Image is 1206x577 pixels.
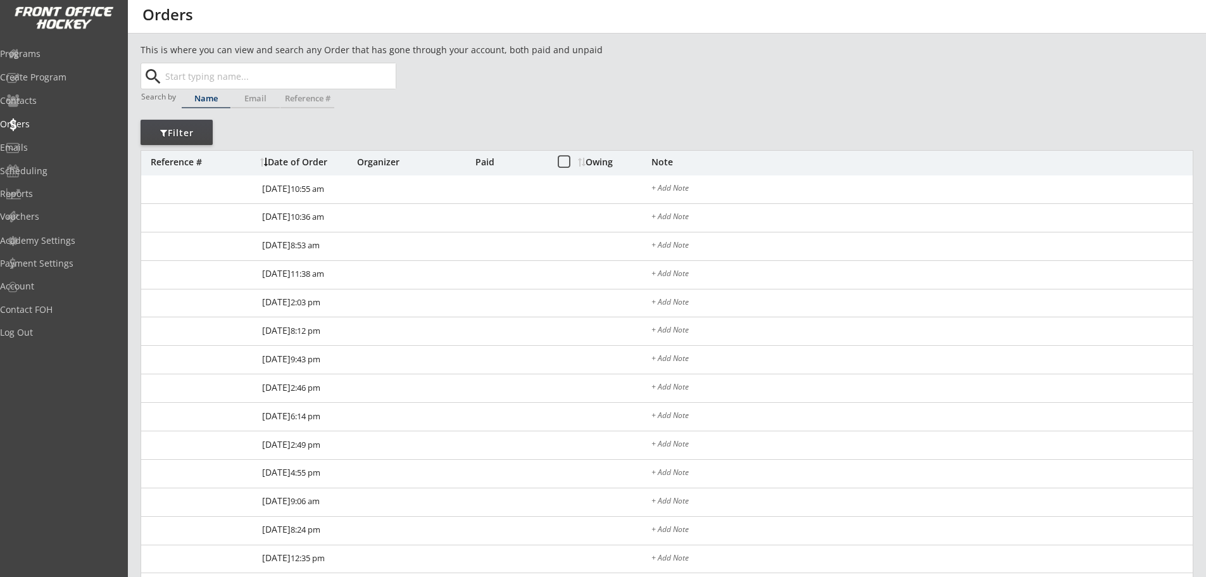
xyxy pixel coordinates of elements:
div: [DATE] [262,204,354,232]
div: + Add Note [651,184,1193,194]
font: 2:03 pm [291,296,320,308]
div: + Add Note [651,241,1193,251]
div: Note [651,158,1193,167]
div: Name [182,94,230,103]
div: [DATE] [262,517,354,545]
font: 10:36 am [291,211,324,222]
font: 8:53 am [291,239,320,251]
div: [DATE] [262,488,354,517]
div: + Add Note [651,298,1193,308]
button: search [142,67,163,87]
div: + Add Note [651,554,1193,564]
font: 8:24 pm [291,524,320,535]
div: Email [231,94,280,103]
font: 6:14 pm [291,410,320,422]
font: 8:12 pm [291,325,320,336]
div: Search by [141,92,177,101]
div: [DATE] [262,289,354,318]
div: + Add Note [651,412,1193,422]
div: [DATE] [262,261,354,289]
font: 2:49 pm [291,439,320,450]
div: Organizer [357,158,472,167]
div: [DATE] [262,460,354,488]
div: Owing [578,158,651,167]
font: 9:06 am [291,495,320,507]
div: + Add Note [651,270,1193,280]
font: 9:43 pm [291,353,320,365]
input: Start typing name... [163,63,396,89]
div: + Add Note [651,526,1193,536]
div: [DATE] [262,374,354,403]
font: 4:55 pm [291,467,320,478]
font: 10:55 am [291,183,324,194]
div: Filter [141,127,213,139]
div: [DATE] [262,545,354,574]
div: Reference # [280,94,334,103]
div: Date of Order [260,158,354,167]
div: [DATE] [262,175,354,204]
div: [DATE] [262,232,354,261]
div: + Add Note [651,355,1193,365]
div: This is where you can view and search any Order that has gone through your account, both paid and... [141,44,675,56]
font: 2:46 pm [291,382,320,393]
div: + Add Note [651,469,1193,479]
div: Reference # [151,158,254,167]
div: + Add Note [651,383,1193,393]
div: [DATE] [262,431,354,460]
font: 12:35 pm [291,552,325,564]
div: [DATE] [262,403,354,431]
div: [DATE] [262,346,354,374]
div: + Add Note [651,440,1193,450]
div: [DATE] [262,317,354,346]
div: + Add Note [651,497,1193,507]
div: + Add Note [651,213,1193,223]
div: Paid [475,158,544,167]
div: + Add Note [651,326,1193,336]
font: 11:38 am [291,268,324,279]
